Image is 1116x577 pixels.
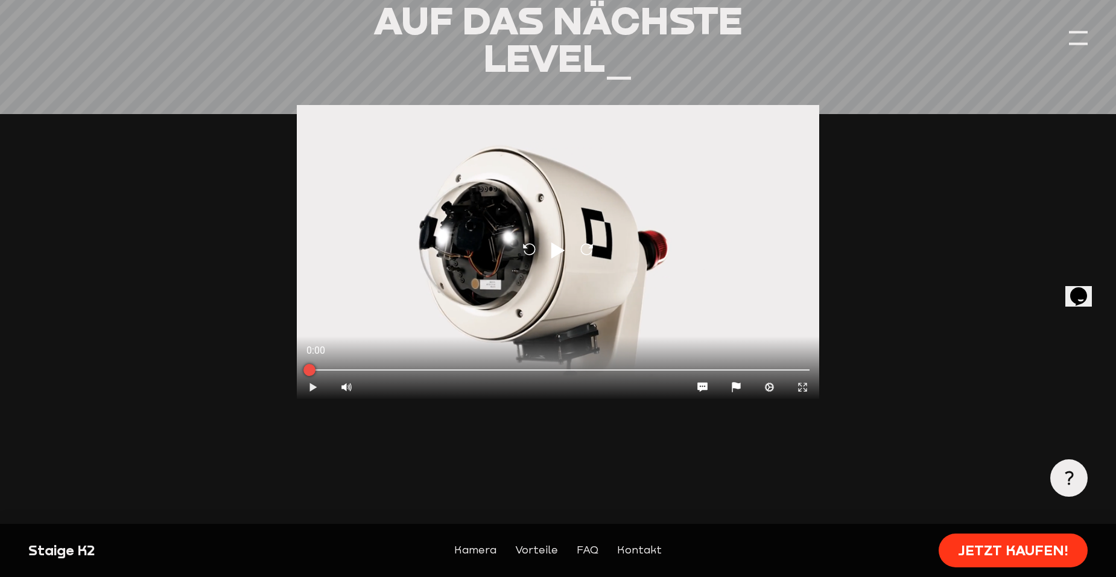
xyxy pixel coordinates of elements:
a: Jetzt kaufen! [939,534,1088,568]
iframe: chat widget [1065,270,1104,307]
div: Staige K2 [28,541,282,559]
a: Kamera [454,542,496,558]
a: Vorteile [515,542,558,558]
a: FAQ [577,542,598,558]
div: 0:00 [297,336,558,365]
a: Kontakt [617,542,662,558]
